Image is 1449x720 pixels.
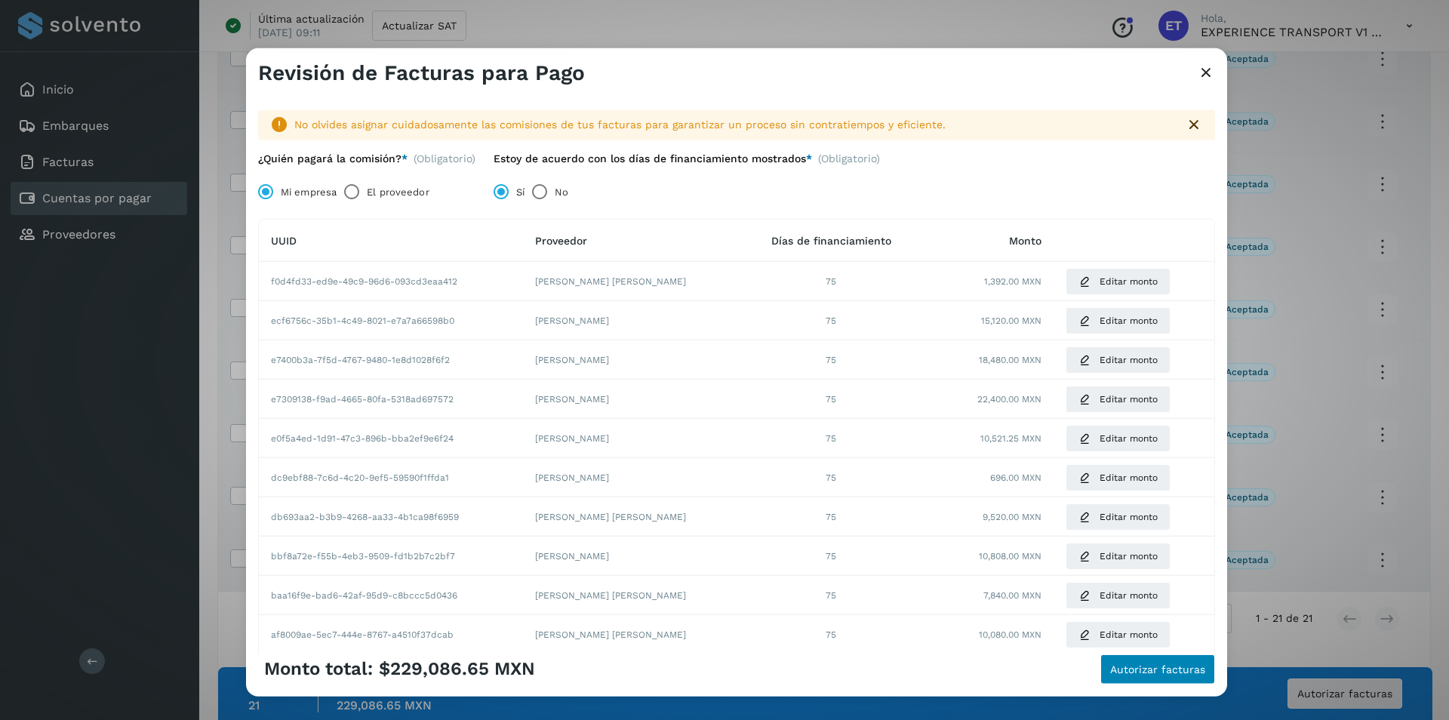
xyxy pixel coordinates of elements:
[1066,543,1171,570] button: Editar monto
[983,510,1041,524] span: 9,520.00 MXN
[741,458,921,497] td: 75
[741,262,921,301] td: 75
[1066,425,1171,452] button: Editar monto
[741,419,921,458] td: 75
[523,419,741,458] td: [PERSON_NAME]
[523,340,741,380] td: [PERSON_NAME]
[259,419,523,458] td: e0f5a4ed-1d91-47c3-896b-bba2ef9e6f24
[259,380,523,419] td: e7309138-f9ad-4665-80fa-5318ad697572
[977,392,1041,406] span: 22,400.00 MXN
[741,615,921,654] td: 75
[259,576,523,615] td: baa16f9e-bad6-42af-95d9-c8bccc5d0436
[979,353,1041,367] span: 18,480.00 MXN
[1066,386,1171,413] button: Editar monto
[1100,314,1158,328] span: Editar monto
[741,301,921,340] td: 75
[258,60,585,86] h3: Revisión de Facturas para Pago
[259,497,523,537] td: db693aa2-b3b9-4268-aa33-4b1ca98f6959
[259,340,523,380] td: e7400b3a-7f5d-4767-9480-1e8d1028f6f2
[523,537,741,576] td: [PERSON_NAME]
[1100,353,1158,367] span: Editar monto
[1066,346,1171,374] button: Editar monto
[259,537,523,576] td: bbf8a72e-f55b-4eb3-9509-fd1b2b7c2bf7
[1100,628,1158,642] span: Editar monto
[983,589,1041,602] span: 7,840.00 MXN
[271,235,297,247] span: UUID
[264,658,373,680] span: Monto total:
[523,262,741,301] td: [PERSON_NAME] [PERSON_NAME]
[1100,392,1158,406] span: Editar monto
[523,380,741,419] td: [PERSON_NAME]
[1066,621,1171,648] button: Editar monto
[523,576,741,615] td: [PERSON_NAME] [PERSON_NAME]
[981,314,1041,328] span: 15,120.00 MXN
[367,177,429,207] label: El proveedor
[259,262,523,301] td: f0d4fd33-ed9e-49c9-96d6-093cd3eaa412
[516,177,525,207] label: Sí
[494,152,812,165] label: Estoy de acuerdo con los días de financiamiento mostrados
[990,471,1041,485] span: 696.00 MXN
[771,235,891,247] span: Días de financiamiento
[1110,663,1205,674] span: Autorizar facturas
[535,235,587,247] span: Proveedor
[741,576,921,615] td: 75
[1066,307,1171,334] button: Editar monto
[984,275,1041,288] span: 1,392.00 MXN
[1066,582,1171,609] button: Editar monto
[818,152,880,171] span: (Obligatorio)
[294,117,1173,133] div: No olvides asignar cuidadosamente las comisiones de tus facturas para garantizar un proceso sin c...
[259,301,523,340] td: ecf6756c-35b1-4c49-8021-e7a7a66598b0
[259,458,523,497] td: dc9ebf88-7c6d-4c20-9ef5-59590f1ffda1
[281,177,337,207] label: Mi empresa
[555,177,568,207] label: No
[1100,589,1158,602] span: Editar monto
[979,549,1041,563] span: 10,808.00 MXN
[523,615,741,654] td: [PERSON_NAME] [PERSON_NAME]
[741,537,921,576] td: 75
[1066,268,1171,295] button: Editar monto
[523,301,741,340] td: [PERSON_NAME]
[523,458,741,497] td: [PERSON_NAME]
[1100,275,1158,288] span: Editar monto
[523,497,741,537] td: [PERSON_NAME] [PERSON_NAME]
[1100,471,1158,485] span: Editar monto
[1100,510,1158,524] span: Editar monto
[258,152,408,165] label: ¿Quién pagará la comisión?
[741,380,921,419] td: 75
[741,497,921,537] td: 75
[1100,432,1158,445] span: Editar monto
[980,432,1041,445] span: 10,521.25 MXN
[1066,503,1171,531] button: Editar monto
[379,658,535,680] span: $229,086.65 MXN
[1009,235,1041,247] span: Monto
[741,340,921,380] td: 75
[1066,464,1171,491] button: Editar monto
[414,152,475,165] span: (Obligatorio)
[259,615,523,654] td: af8009ae-5ec7-444e-8767-a4510f37dcab
[1100,549,1158,563] span: Editar monto
[1100,654,1215,684] button: Autorizar facturas
[979,628,1041,642] span: 10,080.00 MXN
